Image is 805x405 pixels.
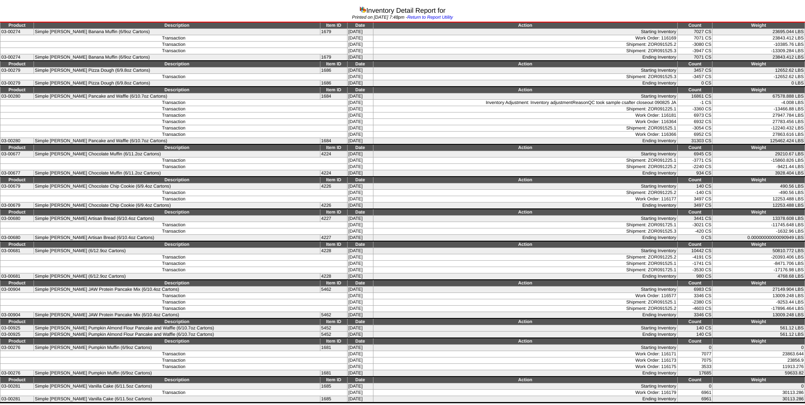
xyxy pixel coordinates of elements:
td: -8471.706 LBS [712,261,805,267]
td: Shipment: ZOR091525.1 [373,299,677,306]
td: Simple [PERSON_NAME] Pancake and Waffle (6/10.7oz Cartons) [34,93,320,100]
td: Shipment: ZOR091525.2 [373,42,677,48]
td: 12253.488 LBS [712,196,805,202]
td: 3497 CS [677,196,712,202]
td: -140 CS [677,190,712,196]
td: Item ID [320,144,347,151]
td: Transaction [0,228,348,235]
td: Transaction [0,164,348,170]
td: [DATE] [347,183,373,190]
img: graph.gif [359,6,366,13]
td: -1 CS [677,100,712,106]
td: [DATE] [347,106,373,112]
td: Shipment: ZOR091225.1 [373,106,677,112]
td: -4.008 LBS [712,100,805,106]
td: [DATE] [347,29,373,35]
td: Date [347,22,373,29]
td: 03-00904 [0,287,34,293]
td: Transaction [0,254,348,261]
td: -4191 CS [677,254,712,261]
td: Transaction [0,48,348,54]
td: 3457 CS [677,67,712,74]
td: Count [677,61,712,67]
td: Shipment: ZOR091725.1 [373,267,677,273]
td: Description [34,87,320,93]
td: Description [34,61,320,67]
td: Shipment: ZOR091225.2 [373,254,677,261]
td: 4227 [320,235,347,242]
td: 3346 CS [677,312,712,319]
td: 3928.404 LBS [712,170,805,177]
td: Date [347,241,373,248]
td: [DATE] [347,54,373,61]
td: -10385.76 LBS [712,42,805,48]
td: Simple [PERSON_NAME] JAW Protein Pancake Mix (6/10.4oz Cartons) [34,312,320,319]
td: Simple [PERSON_NAME] Artisan Bread (6/10.4oz Cartons) [34,216,320,222]
td: Ending Inventory [373,273,677,280]
td: 31303 CS [677,138,712,145]
td: 7027 CS [677,29,712,35]
td: 0.00000000000090949 LBS [712,235,805,242]
td: Simple [PERSON_NAME] Pumpkin Almond Flour Pancake and Waffle (6/10.7oz Cartons) [34,332,320,338]
td: Simple [PERSON_NAME] Banana Muffin (6/9oz Cartons) [34,29,320,35]
td: Starting Inventory [373,325,677,332]
td: Item ID [320,241,347,248]
td: [DATE] [347,228,373,235]
td: Transaction [0,106,348,112]
td: -12652.62 LBS [712,74,805,80]
td: Transaction [0,125,348,132]
td: [DATE] [347,100,373,106]
td: Action [373,22,677,29]
td: 3441 CS [677,216,712,222]
td: Description [34,209,320,216]
td: 4226 [320,183,347,190]
td: 0 CS [677,80,712,87]
td: Count [677,209,712,216]
td: Item ID [320,318,347,325]
td: -12240.432 LBS [712,125,805,132]
td: Shipment: ZOR091525.3 [373,48,677,54]
td: Transaction [0,74,348,80]
td: [DATE] [347,67,373,74]
td: [DATE] [347,299,373,306]
td: 03-00677 [0,170,34,177]
td: Shipment: ZOR091225.2 [373,190,677,196]
td: Date [347,280,373,287]
td: Transaction [0,112,348,119]
td: 50810.772 LBS [712,248,805,254]
td: 561.12 LBS [712,325,805,332]
td: Simple [PERSON_NAME] Chocolate Chip Cookie (6/9.4oz Cartons) [34,183,320,190]
td: Starting Inventory [373,67,677,74]
td: [DATE] [347,112,373,119]
td: Transaction [0,306,348,312]
td: 03-00681 [0,248,34,254]
td: Weight [712,177,805,183]
td: Description [34,144,320,151]
td: Starting Inventory [373,287,677,293]
td: Ending Inventory [373,312,677,319]
td: Work Order: 116169 [373,35,677,42]
td: Inventory Adjustment: Inventory adjustmentReasonQC took sample csafter closeout 090825 JA [373,100,677,106]
td: Date [347,209,373,216]
td: 29210.67 LBS [712,151,805,157]
td: 27863.616 LBS [712,132,805,138]
td: 03-00677 [0,151,34,157]
td: 03-00680 [0,216,34,222]
td: Count [677,280,712,287]
td: Transaction [0,190,348,196]
td: Starting Inventory [373,248,677,254]
td: [DATE] [347,202,373,209]
td: Weight [712,22,805,29]
td: 4227 [320,216,347,222]
td: 140 CS [677,183,712,190]
td: Description [34,22,320,29]
td: Count [677,318,712,325]
td: Transaction [0,119,348,125]
td: Shipment: ZOR091525.1 [373,125,677,132]
td: -1741 CS [677,261,712,267]
td: -3054 CS [677,125,712,132]
td: Weight [712,209,805,216]
td: Action [373,61,677,67]
td: [DATE] [347,332,373,338]
td: 13009.248 LBS [712,312,805,319]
